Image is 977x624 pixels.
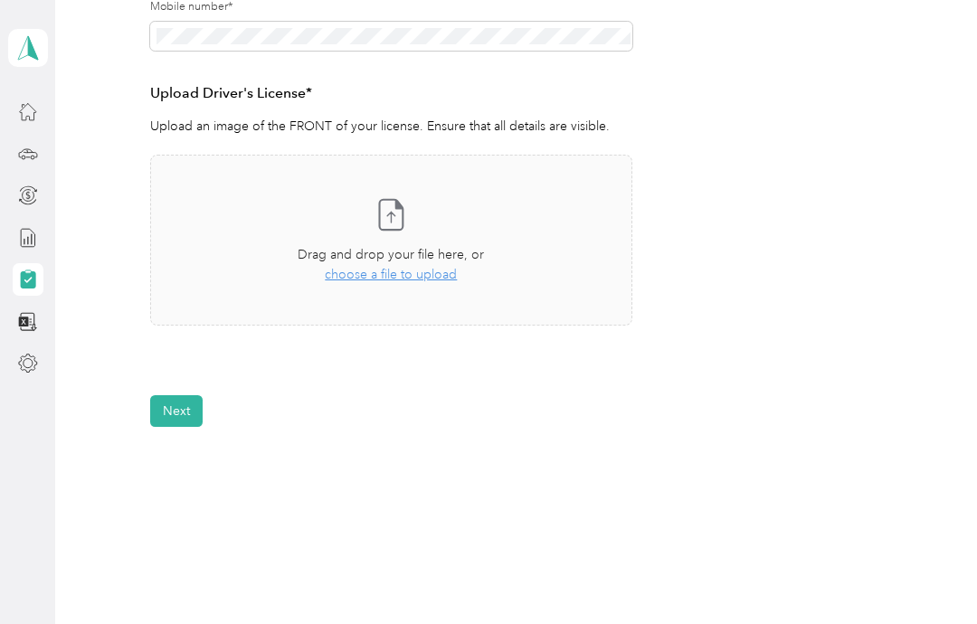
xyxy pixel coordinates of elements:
button: Next [150,395,203,427]
h3: Upload Driver's License* [150,82,632,105]
p: Upload an image of the FRONT of your license. Ensure that all details are visible. [150,117,632,136]
iframe: Everlance-gr Chat Button Frame [876,523,977,624]
span: Drag and drop your file here, orchoose a file to upload [151,156,631,325]
span: Drag and drop your file here, or [298,247,484,262]
span: choose a file to upload [325,267,457,282]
